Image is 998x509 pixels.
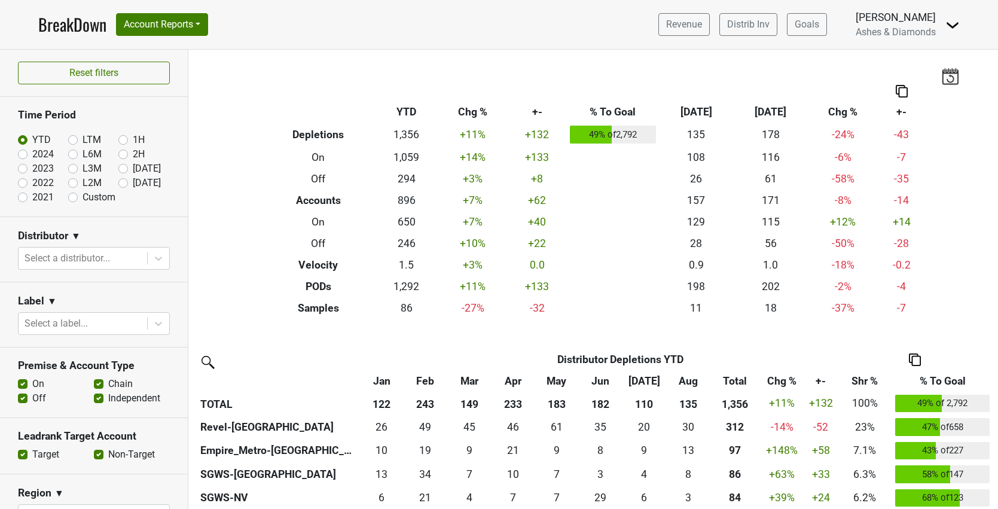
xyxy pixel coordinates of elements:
div: 4 [625,467,664,482]
div: +33 [807,467,834,482]
td: 19 [404,439,447,463]
td: +11 % [438,123,508,147]
td: -14 % [759,415,804,439]
th: Off [261,168,375,190]
label: 1H [133,133,145,147]
td: +132 [508,123,567,147]
td: 49.083 [404,415,447,439]
td: 6.748 [535,462,578,486]
th: 1,356 [710,392,759,416]
th: 311.834 [710,415,759,439]
td: 56 [734,233,808,254]
th: Aug: activate to sort column ascending [666,370,710,392]
label: 2021 [32,190,54,205]
td: +11 % [438,276,508,297]
th: TOTAL [197,392,360,416]
td: 896 [375,190,438,211]
td: 6.3% [837,462,893,486]
td: 1,292 [375,276,438,297]
img: Dropdown Menu [945,18,960,32]
td: 8.5 [622,439,666,463]
td: 246 [375,233,438,254]
td: +40 [508,211,567,233]
td: +8 [508,168,567,190]
td: 202 [734,276,808,297]
td: 116 [734,147,808,168]
div: 3 [669,490,707,505]
td: +133 [508,276,567,297]
label: Off [32,391,46,406]
td: 9.333 [447,439,491,463]
div: 6 [625,490,664,505]
td: +3 % [438,254,508,276]
td: 198 [659,276,734,297]
div: 8 [581,443,619,458]
td: 650 [375,211,438,233]
th: Chg % [808,101,878,123]
td: +14 % [438,147,508,168]
span: ▼ [71,229,81,243]
th: 96.916 [710,439,759,463]
th: 85.646 [710,462,759,486]
th: [DATE] [734,101,808,123]
td: 178 [734,123,808,147]
h3: Region [18,487,51,499]
th: Jan: activate to sort column ascending [360,370,404,392]
td: 28 [659,233,734,254]
div: 3 [581,467,619,482]
td: 108 [659,147,734,168]
td: -27 % [438,297,508,319]
th: Shr %: activate to sort column ascending [837,370,893,392]
th: Feb: activate to sort column ascending [404,370,447,392]
th: % To Goal: activate to sort column ascending [893,370,993,392]
td: 1,059 [375,147,438,168]
td: 0.9 [659,254,734,276]
td: 3.25 [579,462,622,486]
th: 149 [447,392,491,416]
div: 49 [407,419,445,435]
div: 97 [713,443,756,458]
div: 30 [669,419,707,435]
td: 26 [659,168,734,190]
div: 7 [494,490,532,505]
td: -7 [878,297,925,319]
td: +3 % [438,168,508,190]
div: 13 [669,443,707,458]
label: 2022 [32,176,54,190]
td: -28 [878,233,925,254]
th: Accounts [261,190,375,211]
td: 8.333 [579,439,622,463]
td: 7.1% [837,439,893,463]
td: +133 [508,147,567,168]
div: 7 [450,467,489,482]
h3: Leadrank Target Account [18,430,170,443]
th: Total: activate to sort column ascending [710,370,759,392]
th: +- [878,101,925,123]
th: 122 [360,392,404,416]
td: 294 [375,168,438,190]
div: -52 [807,419,834,435]
th: Distributor Depletions YTD [404,349,837,370]
span: ▼ [47,294,57,309]
td: 21 [491,439,535,463]
th: 110 [622,392,666,416]
div: +24 [807,490,834,505]
td: 7.751 [666,462,710,486]
label: L6M [83,147,102,161]
th: % To Goal [567,101,659,123]
label: Independent [108,391,160,406]
th: 183 [535,392,578,416]
td: 6.663 [447,462,491,486]
h3: Premise & Account Type [18,359,170,372]
td: -4 [878,276,925,297]
div: 6 [362,490,401,505]
td: -6 % [808,147,878,168]
label: Non-Target [108,447,155,462]
td: 1.0 [734,254,808,276]
td: 0.0 [508,254,567,276]
div: 4 [450,490,489,505]
div: 19 [407,443,445,458]
td: -2 % [808,276,878,297]
h3: Time Period [18,109,170,121]
th: Empire_Metro-[GEOGRAPHIC_DATA] [197,439,360,463]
